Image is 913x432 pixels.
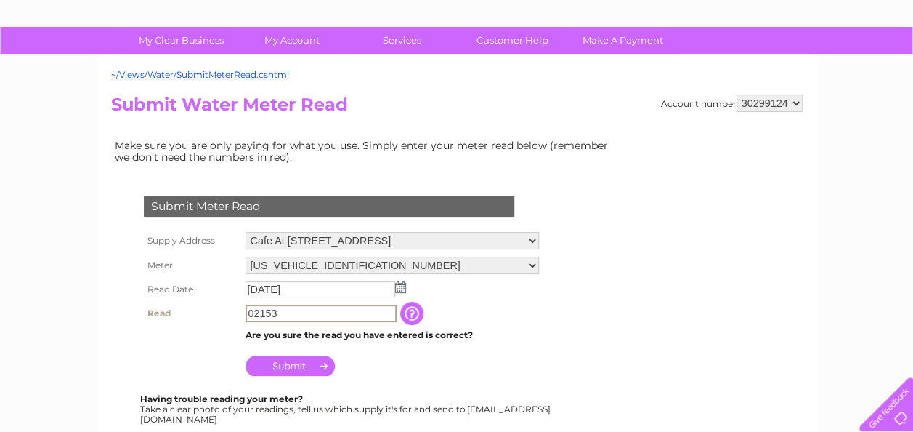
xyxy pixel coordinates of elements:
a: Make A Payment [563,27,683,54]
h2: Submit Water Meter Read [111,95,803,122]
a: Water [657,62,685,73]
input: Submit [246,356,335,376]
a: Customer Help [453,27,572,54]
td: Make sure you are only paying for what you use. Simply enter your meter read below (remember we d... [111,136,620,167]
a: My Account [232,27,352,54]
a: Telecoms [734,62,778,73]
th: Supply Address [140,228,242,253]
div: Account number [661,95,803,112]
a: ~/Views/Water/SubmitMeterRead.cshtml [111,69,289,80]
a: Contact [816,62,852,73]
a: Services [342,27,462,54]
div: Take a clear photo of your readings, tell us which supply it's for and send to [EMAIL_ADDRESS][DO... [140,394,553,424]
div: Submit Meter Read [144,196,514,217]
th: Read [140,301,242,326]
th: Read Date [140,278,242,301]
div: Clear Business is a trading name of Verastar Limited (registered in [GEOGRAPHIC_DATA] No. 3667643... [114,8,800,71]
a: 0333 014 3131 [639,7,739,25]
td: Are you sure the read you have entered is correct? [242,326,543,345]
a: Energy [694,62,726,73]
a: Log out [865,62,899,73]
a: My Clear Business [121,27,241,54]
img: logo.png [32,38,106,82]
a: Blog [787,62,808,73]
input: Information [400,302,426,325]
th: Meter [140,253,242,278]
img: ... [395,281,406,293]
b: Having trouble reading your meter? [140,393,303,404]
